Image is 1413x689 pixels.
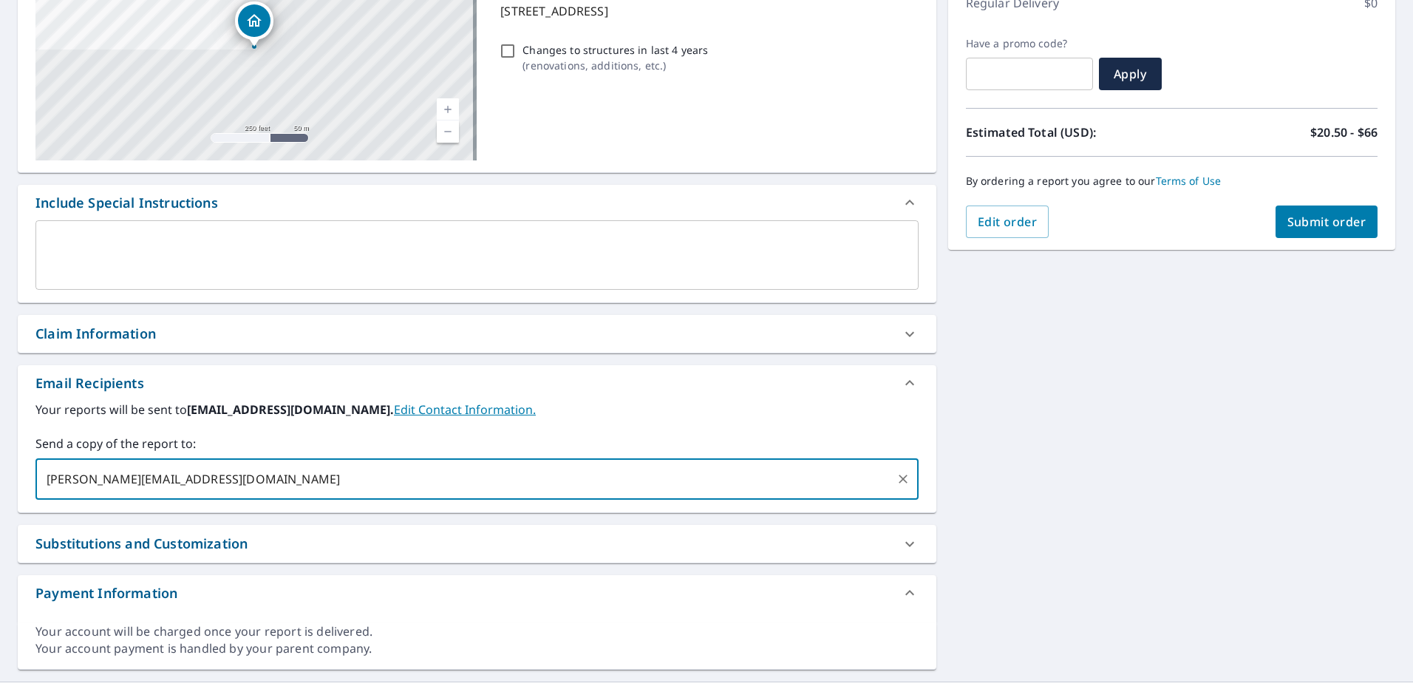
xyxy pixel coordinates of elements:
label: Send a copy of the report to: [35,435,919,452]
p: $20.50 - $66 [1310,123,1378,141]
div: Claim Information [18,315,936,353]
div: Substitutions and Customization [18,525,936,563]
p: [STREET_ADDRESS] [500,2,912,20]
p: Estimated Total (USD): [966,123,1172,141]
div: Email Recipients [35,373,144,393]
div: Include Special Instructions [18,185,936,220]
div: Your account payment is handled by your parent company. [35,640,919,657]
span: Submit order [1287,214,1366,230]
p: Changes to structures in last 4 years [522,42,708,58]
label: Your reports will be sent to [35,401,919,418]
div: Claim Information [35,324,156,344]
span: Edit order [978,214,1038,230]
div: Include Special Instructions [35,193,218,213]
div: Substitutions and Customization [35,534,248,554]
div: Dropped pin, building 1, Residential property, 148 W Coventry Ct Clayton, NC 27527 [235,1,273,47]
div: Email Recipients [18,365,936,401]
a: Current Level 17, Zoom In [437,98,459,121]
a: Terms of Use [1156,174,1222,188]
button: Edit order [966,206,1049,238]
b: [EMAIL_ADDRESS][DOMAIN_NAME]. [187,401,394,418]
button: Clear [893,469,913,489]
p: By ordering a report you agree to our [966,174,1378,188]
p: ( renovations, additions, etc. ) [522,58,708,73]
div: Payment Information [35,583,177,603]
button: Submit order [1276,206,1378,238]
label: Have a promo code? [966,37,1093,50]
span: Apply [1111,66,1150,82]
a: EditContactInfo [394,401,536,418]
a: Current Level 17, Zoom Out [437,121,459,143]
div: Your account will be charged once your report is delivered. [35,623,919,640]
div: Payment Information [18,575,936,611]
button: Apply [1099,58,1162,90]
